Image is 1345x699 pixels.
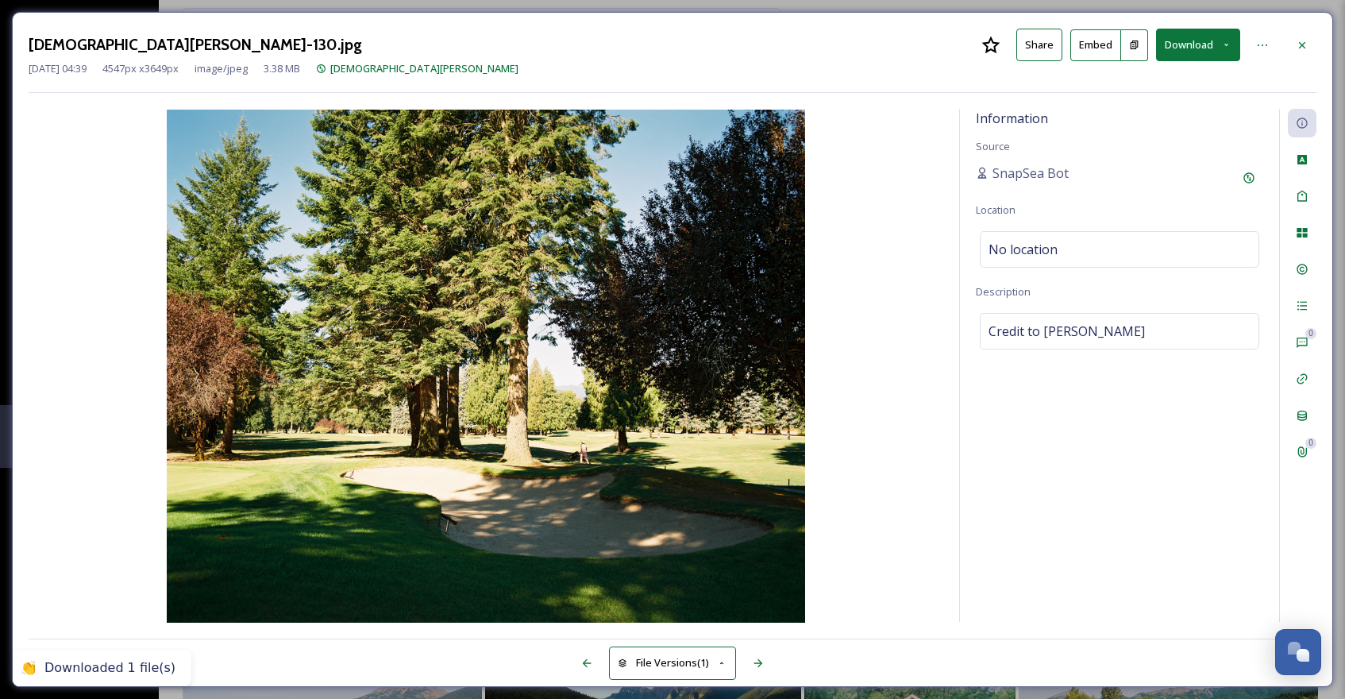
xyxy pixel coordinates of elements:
[989,322,1145,341] span: Credit to [PERSON_NAME]
[21,660,37,677] div: 👏
[992,164,1069,183] span: SnapSea Bot
[29,110,943,623] img: Christian%20Ward-130.jpg
[29,61,87,76] span: [DATE] 04:39
[330,61,518,75] span: [DEMOGRAPHIC_DATA][PERSON_NAME]
[44,660,175,677] div: Downloaded 1 file(s)
[1305,438,1316,449] div: 0
[1275,629,1321,675] button: Open Chat
[29,33,362,56] h3: [DEMOGRAPHIC_DATA][PERSON_NAME]-130.jpg
[102,61,179,76] span: 4547 px x 3649 px
[1016,29,1062,61] button: Share
[976,284,1031,299] span: Description
[1305,328,1316,339] div: 0
[976,110,1048,127] span: Information
[609,647,736,679] button: File Versions(1)
[989,240,1058,259] span: No location
[976,203,1015,217] span: Location
[976,139,1010,153] span: Source
[195,61,248,76] span: image/jpeg
[264,61,300,76] span: 3.38 MB
[1156,29,1240,61] button: Download
[1070,29,1121,61] button: Embed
